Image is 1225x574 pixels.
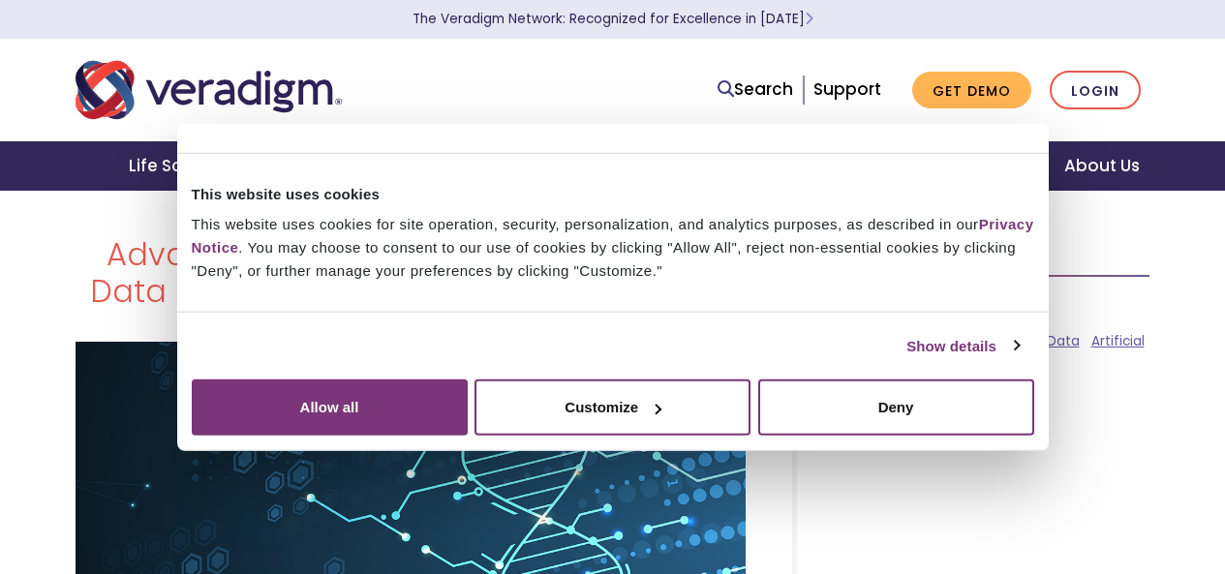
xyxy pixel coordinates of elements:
a: Privacy Notice [192,216,1034,256]
a: Support [813,77,881,101]
img: Veradigm logo [76,58,342,122]
a: The Veradigm Network: Recognized for Excellence in [DATE]Learn More [413,10,813,28]
div: This website uses cookies [192,182,1034,205]
a: Show details [906,334,1019,357]
a: Life Sciences [106,141,266,191]
a: About Us [1041,141,1163,191]
a: Login [1050,71,1141,110]
span: Learn More [805,10,813,28]
button: Deny [758,379,1034,436]
a: Search [718,76,793,103]
div: This website uses cookies for site operation, security, personalization, and analytics purposes, ... [192,213,1034,283]
button: Allow all [192,379,468,436]
a: Get Demo [912,72,1031,109]
h1: Advancing Healthcare with Real-World Data (RWD) and Artificial Intelligence (AI) [76,236,746,311]
button: Customize [475,379,750,436]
